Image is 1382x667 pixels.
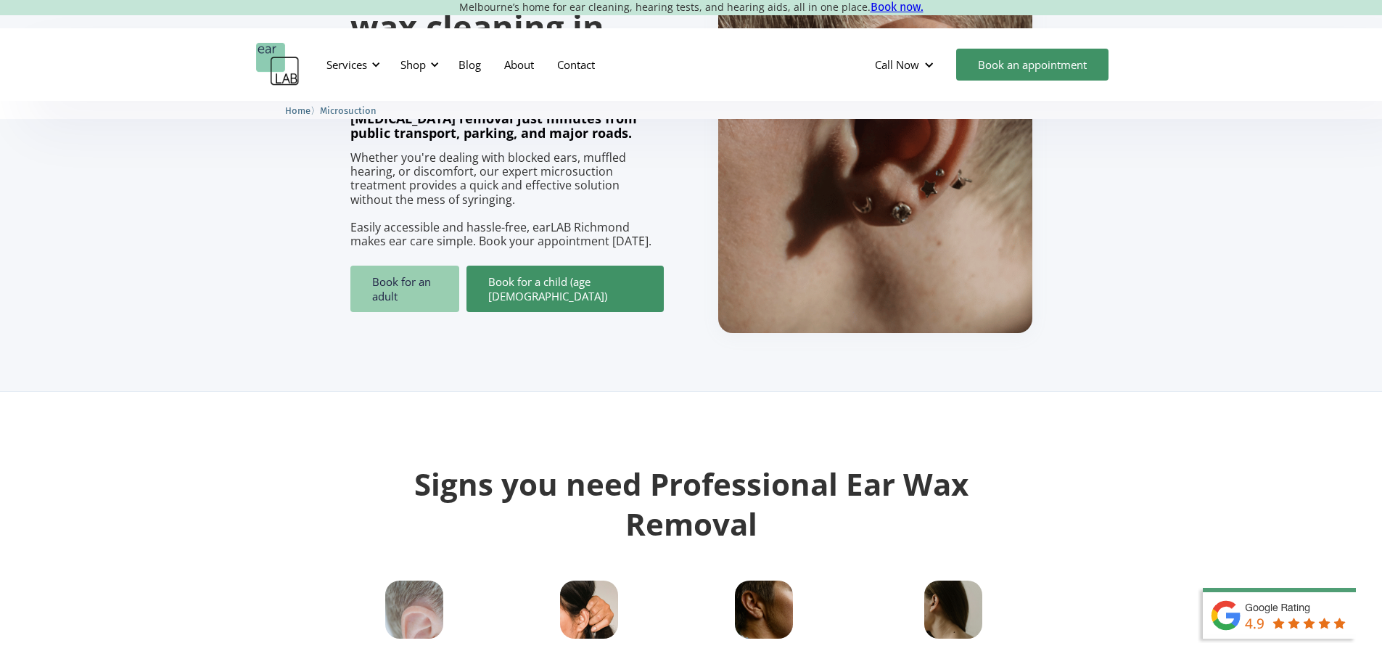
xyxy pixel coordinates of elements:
div: Call Now [863,43,949,86]
div: Shop [392,43,443,86]
a: Contact [546,44,606,86]
a: Blog [447,44,493,86]
a: Book for an adult [350,266,459,312]
div: Services [318,43,384,86]
li: 〉 [285,103,320,118]
strong: Signs you need Professional Ear Wax Removal [414,463,968,544]
p: Whether you're dealing with blocked ears, muffled hearing, or discomfort, our expert microsuction... [350,151,664,248]
a: Microsuction [320,103,377,117]
span: Home [285,105,310,116]
a: About [493,44,546,86]
a: Book for a child (age [DEMOGRAPHIC_DATA]) [466,266,664,312]
a: Home [285,103,310,117]
div: Shop [400,57,426,72]
div: Services [326,57,367,72]
div: Call Now [875,57,919,72]
a: Book an appointment [956,49,1109,81]
span: Microsuction [320,105,377,116]
a: home [256,43,300,86]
